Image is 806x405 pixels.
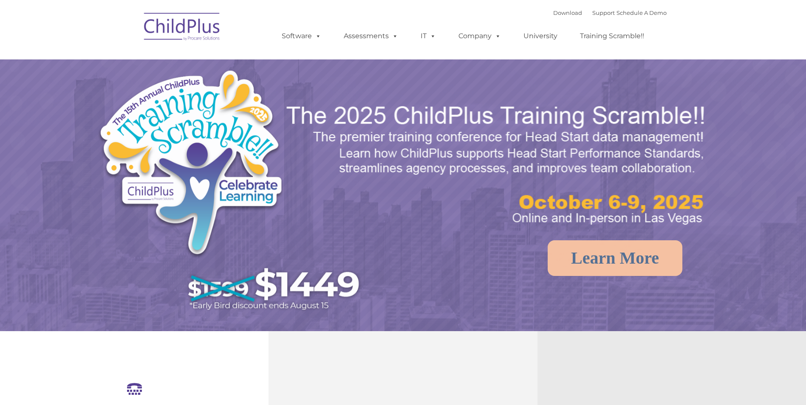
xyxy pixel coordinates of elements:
a: Training Scramble!! [571,28,653,45]
a: Learn More [548,240,682,276]
a: Download [553,9,582,16]
a: IT [412,28,444,45]
a: Support [592,9,615,16]
font: | [553,9,667,16]
a: Assessments [335,28,407,45]
img: ChildPlus by Procare Solutions [140,7,225,49]
a: University [515,28,566,45]
a: Schedule A Demo [617,9,667,16]
a: Software [273,28,330,45]
a: Company [450,28,509,45]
